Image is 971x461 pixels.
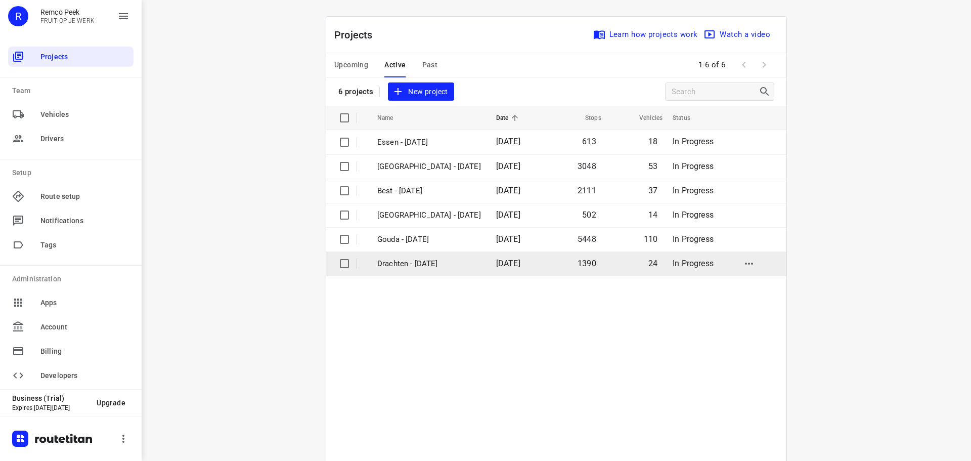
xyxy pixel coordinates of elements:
[40,191,129,202] span: Route setup
[40,52,129,62] span: Projects
[377,112,407,124] span: Name
[40,109,129,120] span: Vehicles
[40,346,129,357] span: Billing
[97,399,125,407] span: Upgrade
[8,292,134,313] div: Apps
[40,17,95,24] p: FRUIT OP JE WERK
[496,234,520,244] span: [DATE]
[648,259,657,268] span: 24
[334,27,381,43] p: Projects
[12,404,89,411] p: Expires [DATE][DATE]
[8,235,134,255] div: Tags
[377,209,481,221] p: [GEOGRAPHIC_DATA] - [DATE]
[648,161,657,171] span: 53
[496,210,520,220] span: [DATE]
[334,59,368,71] span: Upcoming
[394,86,448,98] span: New project
[578,186,596,195] span: 2111
[8,186,134,206] div: Route setup
[384,59,406,71] span: Active
[89,394,134,412] button: Upgrade
[12,167,134,178] p: Setup
[377,234,481,245] p: Gouda - [DATE]
[388,82,454,101] button: New project
[422,59,438,71] span: Past
[673,259,714,268] span: In Progress
[672,84,759,100] input: Search projects
[377,258,481,270] p: Drachten - [DATE]
[759,86,774,98] div: Search
[673,234,714,244] span: In Progress
[496,161,520,171] span: [DATE]
[8,365,134,386] div: Developers
[572,112,601,124] span: Stops
[673,186,714,195] span: In Progress
[648,186,657,195] span: 37
[648,137,657,146] span: 18
[578,234,596,244] span: 5448
[496,186,520,195] span: [DATE]
[40,322,129,332] span: Account
[496,137,520,146] span: [DATE]
[8,341,134,361] div: Billing
[496,259,520,268] span: [DATE]
[8,104,134,124] div: Vehicles
[496,112,522,124] span: Date
[377,185,481,197] p: Best - [DATE]
[12,86,134,96] p: Team
[582,137,596,146] span: 613
[8,129,134,149] div: Drivers
[626,112,663,124] span: Vehicles
[12,394,89,402] p: Business (Trial)
[377,137,481,148] p: Essen - [DATE]
[8,317,134,337] div: Account
[578,259,596,268] span: 1390
[673,161,714,171] span: In Progress
[40,134,129,144] span: Drivers
[338,87,373,96] p: 6 projects
[673,210,714,220] span: In Progress
[40,216,129,226] span: Notifications
[673,112,703,124] span: Status
[734,55,754,75] span: Previous Page
[578,161,596,171] span: 3048
[8,6,28,26] div: R
[12,274,134,284] p: Administration
[40,370,129,381] span: Developers
[40,8,95,16] p: Remco Peek
[377,161,481,173] p: [GEOGRAPHIC_DATA] - [DATE]
[644,234,658,244] span: 110
[40,240,129,250] span: Tags
[8,211,134,231] div: Notifications
[8,47,134,67] div: Projects
[673,137,714,146] span: In Progress
[40,298,129,308] span: Apps
[754,55,774,75] span: Next Page
[694,54,730,76] span: 1-6 of 6
[582,210,596,220] span: 502
[648,210,657,220] span: 14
